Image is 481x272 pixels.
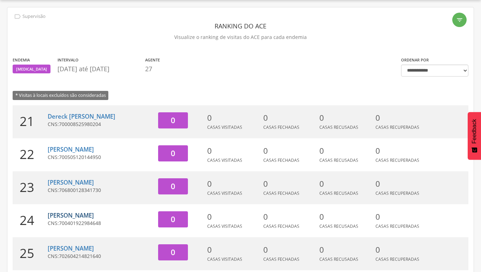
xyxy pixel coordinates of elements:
header: Ranking do ACE [13,20,468,32]
div: 21 [13,105,48,138]
p: 0 [375,244,428,256]
p: CNS: [48,121,153,128]
span: Casas Recusadas [319,190,358,196]
a: [PERSON_NAME] [48,211,94,219]
p: 0 [319,112,372,124]
label: Agente [145,57,160,63]
span: Casas Recusadas [319,256,358,262]
span: Casas Recuperadas [375,223,419,229]
span: Casas Visitadas [207,223,242,229]
a: [PERSON_NAME] [48,145,94,153]
span: Casas Recusadas [319,124,358,130]
a: [PERSON_NAME] [48,244,94,252]
p: 0 [375,211,428,223]
span: Casas Recuperadas [375,124,419,130]
span: Casas Fechadas [263,190,299,196]
span: 0 [171,148,175,159]
a: [PERSON_NAME] [48,178,94,186]
span: Feedback [471,119,477,144]
p: 0 [319,244,372,256]
p: Supervisão [22,14,46,19]
span: Casas Recuperadas [375,190,419,196]
span: 0 [171,181,175,192]
span: Casas Visitadas [207,190,242,196]
p: 0 [319,211,372,223]
p: 0 [375,145,428,157]
span: 702604214821640 [59,253,101,259]
p: 0 [207,178,260,190]
p: 0 [207,145,260,157]
div: 25 [13,237,48,270]
span: 706800128341730 [59,187,101,193]
p: CNS: [48,220,153,227]
p: 0 [319,145,372,157]
p: 0 [375,178,428,190]
p: 0 [263,244,316,256]
p: 0 [263,145,316,157]
span: Casas Fechadas [263,157,299,163]
p: 0 [319,178,372,190]
p: 0 [207,211,260,223]
span: Casas Fechadas [263,223,299,229]
span: [MEDICAL_DATA] [16,66,47,72]
div: 24 [13,204,48,237]
p: CNS: [48,154,153,161]
span: 700008525980204 [59,121,101,127]
span: Casas Visitadas [207,157,242,163]
i:  [14,13,21,20]
span: Casas Recusadas [319,157,358,163]
span: Casas Fechadas [263,256,299,262]
p: 0 [263,211,316,223]
span: Casas Visitadas [207,124,242,130]
p: CNS: [48,253,153,260]
span: 700505120144950 [59,154,101,160]
span: * Visitas à locais excluídos são consideradas [13,91,108,100]
p: [DATE] até [DATE] [57,65,142,74]
p: 0 [375,112,428,124]
p: 0 [263,178,316,190]
p: CNS: [48,187,153,194]
label: Endemia [13,57,30,63]
span: 0 [171,247,175,258]
span: Casas Recusadas [319,223,358,229]
span: 0 [171,214,175,225]
span: Casas Visitadas [207,256,242,262]
label: Ordenar por [401,57,429,63]
p: Visualize o ranking de visitas do ACE para cada endemia [13,32,468,42]
div: 23 [13,171,48,204]
p: 0 [207,244,260,256]
span: Casas Recuperadas [375,256,419,262]
label: Intervalo [57,57,79,63]
span: Casas Recuperadas [375,157,419,163]
p: 0 [207,112,260,124]
span: Casas Fechadas [263,124,299,130]
div: 22 [13,138,48,171]
span: 700401922984648 [59,220,101,226]
button: Feedback - Mostrar pesquisa [468,112,481,160]
p: 27 [145,65,160,74]
span: 0 [171,115,175,126]
i:  [456,16,463,24]
a: Dereck [PERSON_NAME] [48,112,115,120]
p: 0 [263,112,316,124]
